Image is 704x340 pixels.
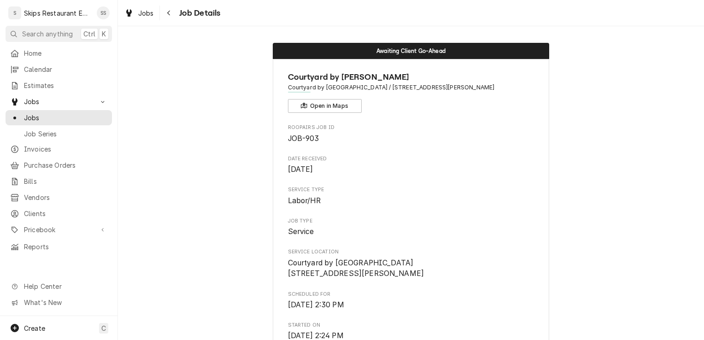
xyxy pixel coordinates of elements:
[97,6,110,19] div: SS
[288,164,534,175] span: Date Received
[288,227,314,236] span: Service
[288,186,534,193] span: Service Type
[288,291,534,298] span: Scheduled For
[24,193,107,202] span: Vendors
[288,165,313,174] span: [DATE]
[8,6,21,19] div: S
[288,134,319,143] span: JOB-903
[6,78,112,93] a: Estimates
[288,133,534,144] span: Roopairs Job ID
[24,97,94,106] span: Jobs
[288,71,534,113] div: Client Information
[288,226,534,237] span: Job Type
[288,258,534,279] span: Service Location
[288,186,534,206] div: Service Type
[288,99,362,113] button: Open in Maps
[6,126,112,141] a: Job Series
[288,196,321,205] span: Labor/HR
[97,6,110,19] div: Shan Skipper's Avatar
[24,298,106,307] span: What's New
[288,322,534,329] span: Started On
[22,29,73,39] span: Search anything
[6,206,112,221] a: Clients
[6,110,112,125] a: Jobs
[101,323,106,333] span: C
[288,155,534,175] div: Date Received
[121,6,158,21] a: Jobs
[24,209,107,218] span: Clients
[288,217,534,225] span: Job Type
[138,8,154,18] span: Jobs
[6,158,112,173] a: Purchase Orders
[273,43,549,59] div: Status
[6,62,112,77] a: Calendar
[24,281,106,291] span: Help Center
[24,225,94,234] span: Pricebook
[24,176,107,186] span: Bills
[24,144,107,154] span: Invoices
[6,222,112,237] a: Go to Pricebook
[288,71,534,83] span: Name
[24,324,45,332] span: Create
[83,29,95,39] span: Ctrl
[288,124,534,144] div: Roopairs Job ID
[24,242,107,252] span: Reports
[288,258,424,278] span: Courtyard by [GEOGRAPHIC_DATA] [STREET_ADDRESS][PERSON_NAME]
[6,279,112,294] a: Go to Help Center
[24,129,107,139] span: Job Series
[176,7,221,19] span: Job Details
[288,83,534,92] span: Address
[6,94,112,109] a: Go to Jobs
[24,8,92,18] div: Skips Restaurant Equipment
[6,190,112,205] a: Vendors
[24,113,107,123] span: Jobs
[6,295,112,310] a: Go to What's New
[162,6,176,20] button: Navigate back
[288,248,534,256] span: Service Location
[6,141,112,157] a: Invoices
[376,48,446,54] span: Awaiting Client Go-Ahead
[6,26,112,42] button: Search anythingCtrlK
[24,48,107,58] span: Home
[102,29,106,39] span: K
[288,300,344,309] span: [DATE] 2:30 PM
[6,239,112,254] a: Reports
[24,81,107,90] span: Estimates
[288,124,534,131] span: Roopairs Job ID
[288,217,534,237] div: Job Type
[288,155,534,163] span: Date Received
[288,331,344,340] span: [DATE] 2:24 PM
[24,160,107,170] span: Purchase Orders
[288,299,534,311] span: Scheduled For
[288,248,534,279] div: Service Location
[6,46,112,61] a: Home
[288,195,534,206] span: Service Type
[288,291,534,311] div: Scheduled For
[6,174,112,189] a: Bills
[24,64,107,74] span: Calendar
